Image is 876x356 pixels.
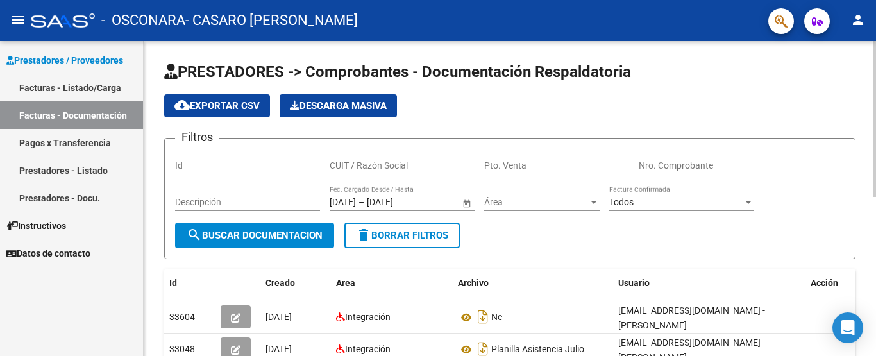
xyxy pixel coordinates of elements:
[484,197,588,208] span: Área
[491,312,502,323] span: Nc
[618,278,650,288] span: Usuario
[6,219,66,233] span: Instructivos
[265,344,292,354] span: [DATE]
[185,6,358,35] span: - CASARO [PERSON_NAME]
[458,278,489,288] span: Archivo
[345,344,391,354] span: Integración
[609,197,634,207] span: Todos
[164,269,215,297] datatable-header-cell: Id
[356,227,371,242] mat-icon: delete
[187,227,202,242] mat-icon: search
[169,278,177,288] span: Id
[265,312,292,322] span: [DATE]
[10,12,26,28] mat-icon: menu
[187,230,323,241] span: Buscar Documentacion
[618,305,765,330] span: [EMAIL_ADDRESS][DOMAIN_NAME] - [PERSON_NAME]
[6,246,90,260] span: Datos de contacto
[345,312,391,322] span: Integración
[169,344,195,354] span: 33048
[175,128,219,146] h3: Filtros
[265,278,295,288] span: Creado
[344,223,460,248] button: Borrar Filtros
[260,269,331,297] datatable-header-cell: Creado
[169,312,195,322] span: 33604
[101,6,185,35] span: - OSCONARA
[613,269,805,297] datatable-header-cell: Usuario
[475,307,491,327] i: Descargar documento
[805,269,870,297] datatable-header-cell: Acción
[174,97,190,113] mat-icon: cloud_download
[175,223,334,248] button: Buscar Documentacion
[164,63,631,81] span: PRESTADORES -> Comprobantes - Documentación Respaldatoria
[174,100,260,112] span: Exportar CSV
[6,53,123,67] span: Prestadores / Proveedores
[832,312,863,343] div: Open Intercom Messenger
[164,94,270,117] button: Exportar CSV
[453,269,613,297] datatable-header-cell: Archivo
[367,197,430,208] input: End date
[280,94,397,117] app-download-masive: Descarga masiva de comprobantes (adjuntos)
[336,278,355,288] span: Area
[358,197,364,208] span: –
[290,100,387,112] span: Descarga Masiva
[460,196,473,210] button: Open calendar
[330,197,356,208] input: Start date
[356,230,448,241] span: Borrar Filtros
[850,12,866,28] mat-icon: person
[491,344,584,355] span: Planilla Asistencia Julio
[331,269,453,297] datatable-header-cell: Area
[280,94,397,117] button: Descarga Masiva
[811,278,838,288] span: Acción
